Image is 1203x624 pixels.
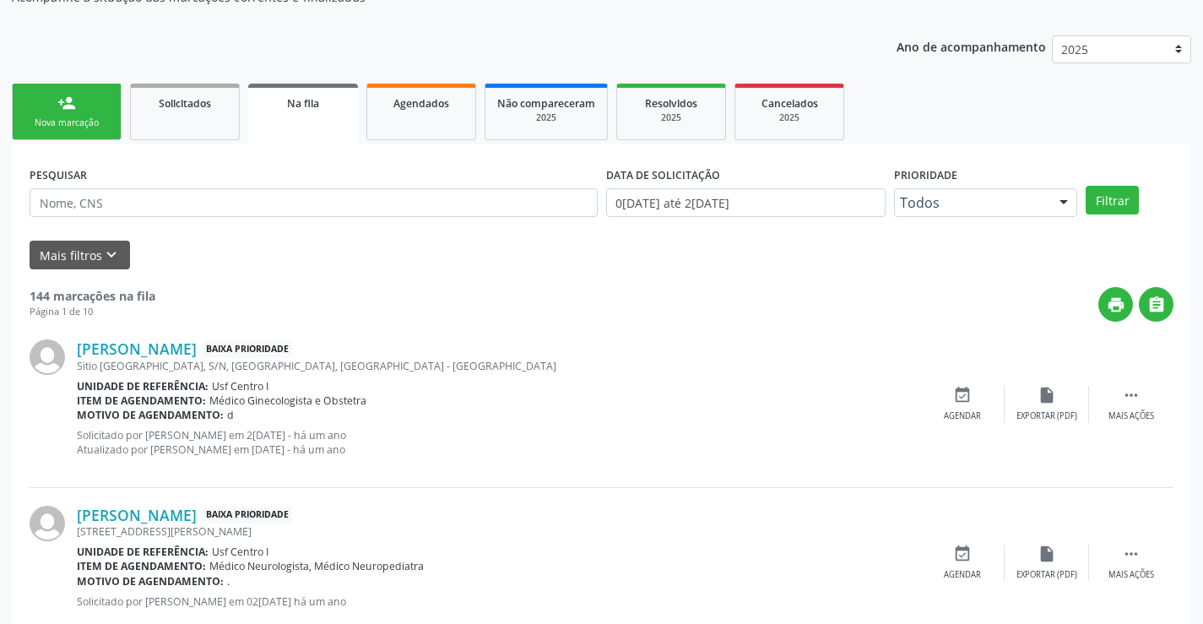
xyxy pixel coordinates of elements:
[393,96,449,111] span: Agendados
[1139,287,1173,322] button: 
[30,305,155,319] div: Página 1 de 10
[209,393,366,408] span: Médico Ginecologista e Obstetra
[1107,296,1125,314] i: print
[24,117,109,129] div: Nova marcação
[944,410,981,422] div: Agendar
[1038,386,1056,404] i: insert_drive_file
[77,393,206,408] b: Item de agendamento:
[212,545,268,559] span: Usf Centro I
[645,96,697,111] span: Resolvidos
[944,569,981,581] div: Agendar
[1108,569,1154,581] div: Mais ações
[77,408,224,422] b: Motivo de agendamento:
[1038,545,1056,563] i: insert_drive_file
[30,188,598,217] input: Nome, CNS
[287,96,319,111] span: Na fila
[77,545,209,559] b: Unidade de referência:
[953,386,972,404] i: event_available
[77,379,209,393] b: Unidade de referência:
[77,359,920,373] div: Sitio [GEOGRAPHIC_DATA], S/N, [GEOGRAPHIC_DATA], [GEOGRAPHIC_DATA] - [GEOGRAPHIC_DATA]
[209,559,424,573] span: Médico Neurologista, Médico Neuropediatra
[747,111,832,124] div: 2025
[159,96,211,111] span: Solicitados
[1122,545,1141,563] i: 
[30,162,87,188] label: PESQUISAR
[953,545,972,563] i: event_available
[203,340,292,358] span: Baixa Prioridade
[102,246,121,264] i: keyboard_arrow_down
[629,111,713,124] div: 2025
[1122,386,1141,404] i: 
[606,162,720,188] label: DATA DE SOLICITAÇÃO
[77,506,197,524] a: [PERSON_NAME]
[212,379,268,393] span: Usf Centro I
[761,96,818,111] span: Cancelados
[77,428,920,457] p: Solicitado por [PERSON_NAME] em 2[DATE] - há um ano Atualizado por [PERSON_NAME] em [DATE] - há u...
[894,162,957,188] label: Prioridade
[497,111,595,124] div: 2025
[1098,287,1133,322] button: print
[497,96,595,111] span: Não compareceram
[1086,186,1139,214] button: Filtrar
[1016,569,1077,581] div: Exportar (PDF)
[77,559,206,573] b: Item de agendamento:
[30,241,130,270] button: Mais filtroskeyboard_arrow_down
[227,574,230,589] span: .
[30,339,65,375] img: img
[897,35,1046,57] p: Ano de acompanhamento
[1016,410,1077,422] div: Exportar (PDF)
[203,507,292,524] span: Baixa Prioridade
[57,94,76,112] div: person_add
[30,288,155,304] strong: 144 marcações na fila
[1108,410,1154,422] div: Mais ações
[606,188,886,217] input: Selecione um intervalo
[77,574,224,589] b: Motivo de agendamento:
[900,194,1043,211] span: Todos
[227,408,234,422] span: d
[30,506,65,541] img: img
[77,594,920,609] p: Solicitado por [PERSON_NAME] em 02[DATE] há um ano
[1147,296,1166,314] i: 
[77,339,197,358] a: [PERSON_NAME]
[77,524,920,539] div: [STREET_ADDRESS][PERSON_NAME]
